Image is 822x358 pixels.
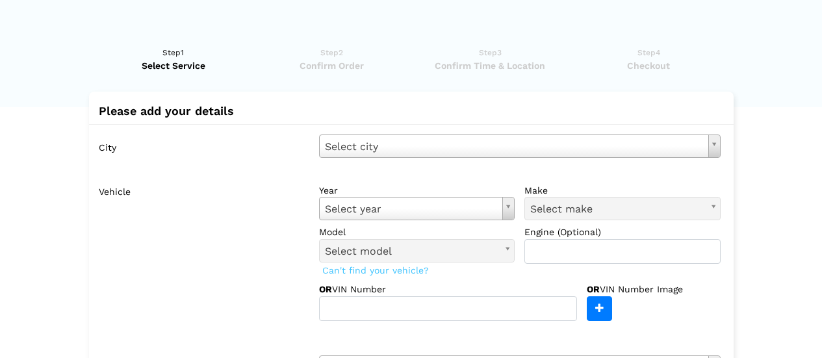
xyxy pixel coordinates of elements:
label: Engine (Optional) [524,225,721,238]
a: Select make [524,197,721,220]
strong: OR [587,284,600,294]
span: Select make [530,201,703,218]
span: Select year [325,201,498,218]
span: Select Service [99,59,249,72]
a: Step3 [415,46,565,72]
span: Can't find your vehicle? [319,262,432,279]
a: Step2 [257,46,407,72]
label: Vehicle [99,179,309,321]
span: Select model [325,243,498,260]
span: Select city [325,138,703,155]
a: Select model [319,239,515,262]
a: Step1 [99,46,249,72]
a: Select year [319,197,515,220]
label: VIN Number [319,283,426,296]
label: VIN Number Image [587,283,711,296]
strong: OR [319,284,332,294]
label: City [99,134,309,158]
span: Checkout [574,59,724,72]
span: Confirm Time & Location [415,59,565,72]
label: make [524,184,721,197]
label: model [319,225,515,238]
a: Select city [319,134,721,158]
span: Confirm Order [257,59,407,72]
a: Step4 [574,46,724,72]
label: year [319,184,515,197]
h2: Please add your details [99,105,724,118]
